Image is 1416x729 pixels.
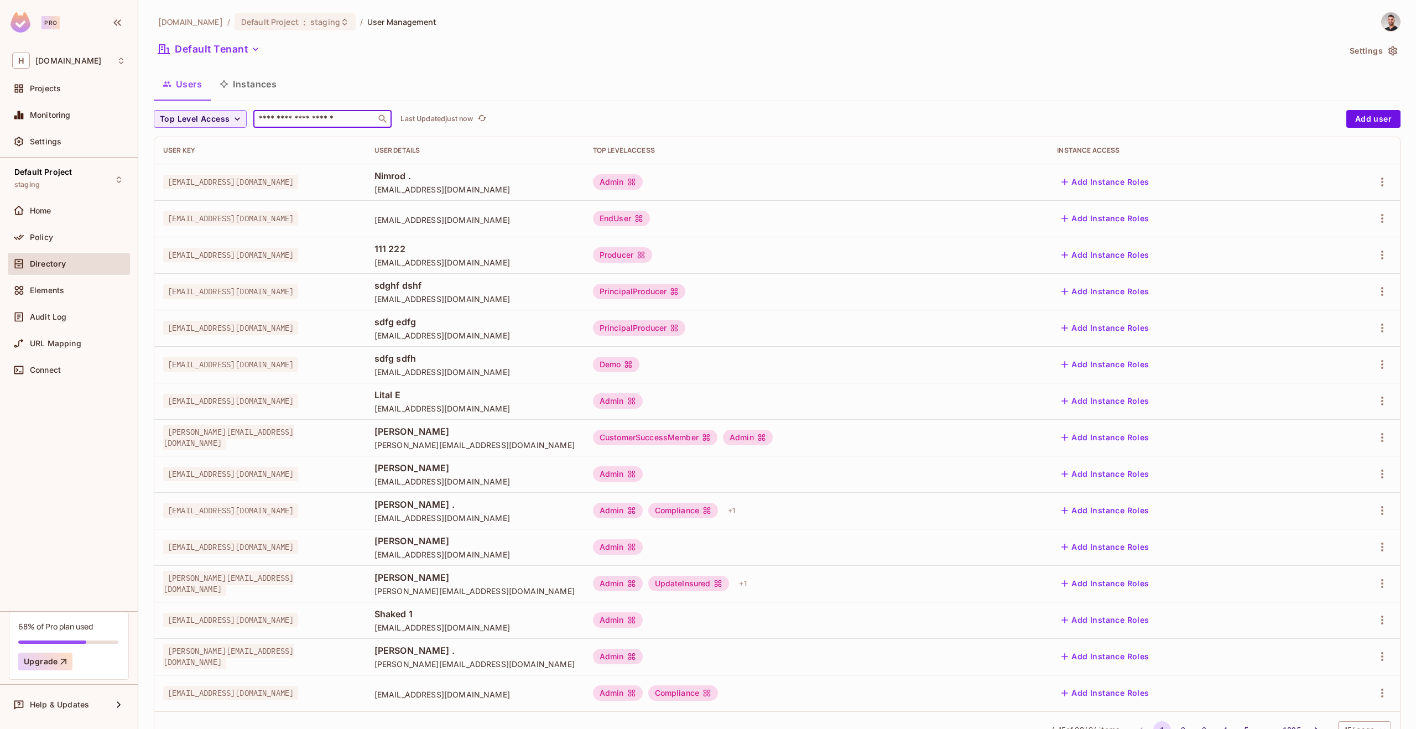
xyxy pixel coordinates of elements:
[163,357,298,372] span: [EMAIL_ADDRESS][DOMAIN_NAME]
[163,211,298,226] span: [EMAIL_ADDRESS][DOMAIN_NAME]
[593,503,643,518] div: Admin
[1057,146,1308,155] div: Instance Access
[374,549,575,560] span: [EMAIL_ADDRESS][DOMAIN_NAME]
[374,184,575,195] span: [EMAIL_ADDRESS][DOMAIN_NAME]
[30,366,61,374] span: Connect
[593,576,643,591] div: Admin
[477,113,487,124] span: refresh
[648,503,719,518] div: Compliance
[30,259,66,268] span: Directory
[374,367,575,377] span: [EMAIL_ADDRESS][DOMAIN_NAME]
[1382,13,1400,31] img: dor@honeycombinsurance.com
[593,612,643,628] div: Admin
[1057,575,1153,592] button: Add Instance Roles
[1057,611,1153,629] button: Add Instance Roles
[1057,392,1153,410] button: Add Instance Roles
[303,18,306,27] span: :
[374,403,575,414] span: [EMAIL_ADDRESS][DOMAIN_NAME]
[30,339,81,348] span: URL Mapping
[1057,429,1153,446] button: Add Instance Roles
[648,576,730,591] div: UpdateInsured
[163,248,298,262] span: [EMAIL_ADDRESS][DOMAIN_NAME]
[163,394,298,408] span: [EMAIL_ADDRESS][DOMAIN_NAME]
[648,685,719,701] div: Compliance
[18,621,93,632] div: 68% of Pro plan used
[374,476,575,487] span: [EMAIL_ADDRESS][DOMAIN_NAME]
[30,313,66,321] span: Audit Log
[30,700,89,709] span: Help & Updates
[163,284,298,299] span: [EMAIL_ADDRESS][DOMAIN_NAME]
[374,330,575,341] span: [EMAIL_ADDRESS][DOMAIN_NAME]
[374,425,575,438] span: [PERSON_NAME]
[374,462,575,474] span: [PERSON_NAME]
[593,247,652,263] div: Producer
[163,175,298,189] span: [EMAIL_ADDRESS][DOMAIN_NAME]
[400,114,473,123] p: Last Updated just now
[310,17,340,27] span: staging
[374,586,575,596] span: [PERSON_NAME][EMAIL_ADDRESS][DOMAIN_NAME]
[30,206,51,215] span: Home
[163,467,298,481] span: [EMAIL_ADDRESS][DOMAIN_NAME]
[374,316,575,328] span: sdfg edfg
[1057,246,1153,264] button: Add Instance Roles
[475,112,488,126] button: refresh
[723,430,773,445] div: Admin
[374,279,575,291] span: sdghf dshf
[41,16,60,29] div: Pro
[12,53,30,69] span: H
[593,284,686,299] div: PrincipalProducer
[163,686,298,700] span: [EMAIL_ADDRESS][DOMAIN_NAME]
[723,502,740,519] div: + 1
[163,146,357,155] div: User Key
[374,440,575,450] span: [PERSON_NAME][EMAIL_ADDRESS][DOMAIN_NAME]
[593,320,686,336] div: PrincipalProducer
[1057,684,1153,702] button: Add Instance Roles
[593,539,643,555] div: Admin
[211,70,285,98] button: Instances
[374,498,575,511] span: [PERSON_NAME] .
[374,170,575,182] span: Nimrod .
[1057,283,1153,300] button: Add Instance Roles
[154,70,211,98] button: Users
[163,613,298,627] span: [EMAIL_ADDRESS][DOMAIN_NAME]
[374,622,575,633] span: [EMAIL_ADDRESS][DOMAIN_NAME]
[735,575,751,592] div: + 1
[374,659,575,669] span: [PERSON_NAME][EMAIL_ADDRESS][DOMAIN_NAME]
[154,110,247,128] button: Top Level Access
[1057,319,1153,337] button: Add Instance Roles
[241,17,299,27] span: Default Project
[227,17,230,27] li: /
[593,146,1040,155] div: Top Level Access
[1057,502,1153,519] button: Add Instance Roles
[593,357,640,372] div: Demo
[14,180,40,189] span: staging
[374,389,575,401] span: Lital E
[473,112,488,126] span: Click to refresh data
[374,689,575,700] span: [EMAIL_ADDRESS][DOMAIN_NAME]
[593,466,643,482] div: Admin
[30,233,53,242] span: Policy
[1057,648,1153,665] button: Add Instance Roles
[374,608,575,620] span: Shaked 1
[163,425,294,450] span: [PERSON_NAME][EMAIL_ADDRESS][DOMAIN_NAME]
[1057,210,1153,227] button: Add Instance Roles
[374,146,575,155] div: User Details
[593,174,643,190] div: Admin
[593,393,643,409] div: Admin
[11,12,30,33] img: SReyMgAAAABJRU5ErkJggg==
[18,653,72,670] button: Upgrade
[374,535,575,547] span: [PERSON_NAME]
[374,243,575,255] span: 111 222
[1057,173,1153,191] button: Add Instance Roles
[163,321,298,335] span: [EMAIL_ADDRESS][DOMAIN_NAME]
[374,215,575,225] span: [EMAIL_ADDRESS][DOMAIN_NAME]
[163,503,298,518] span: [EMAIL_ADDRESS][DOMAIN_NAME]
[30,84,61,93] span: Projects
[1057,538,1153,556] button: Add Instance Roles
[374,644,575,657] span: [PERSON_NAME] .
[14,168,72,176] span: Default Project
[360,17,363,27] li: /
[374,294,575,304] span: [EMAIL_ADDRESS][DOMAIN_NAME]
[163,571,294,596] span: [PERSON_NAME][EMAIL_ADDRESS][DOMAIN_NAME]
[30,111,71,119] span: Monitoring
